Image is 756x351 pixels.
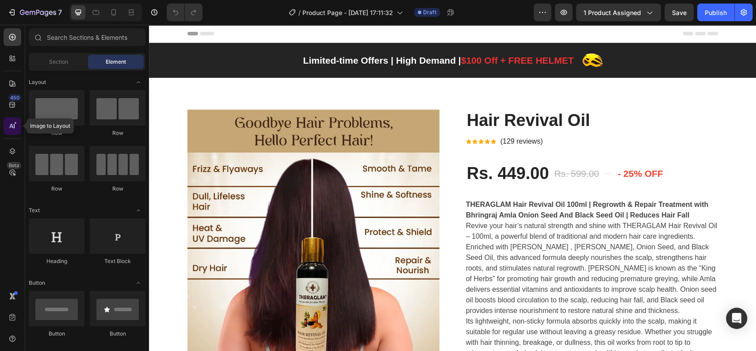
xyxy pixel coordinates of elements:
div: 450 [8,94,21,101]
span: Toggle open [131,276,145,290]
div: Rs. 599.00 [404,141,451,157]
div: Text Block [90,257,145,265]
div: Rs. 449.00 [317,137,401,160]
div: Undo/Redo [167,4,202,21]
p: (129 reviews) [351,111,394,122]
div: Publish [705,8,727,17]
span: Toggle open [131,203,145,217]
div: Row [29,185,84,193]
img: Alt Image [433,25,454,46]
pre: - 25% off [467,138,516,160]
input: Search Sections & Elements [29,28,145,46]
span: Save [672,9,687,16]
p: Limited-time Offers | High Demand | [154,29,424,43]
button: Save [664,4,694,21]
span: Section [49,58,68,66]
span: Text [29,206,40,214]
p: 7 [58,7,62,18]
span: Layout [29,78,46,86]
div: Open Intercom Messenger [726,308,747,329]
span: Element [106,58,126,66]
span: 1 product assigned [584,8,641,17]
div: Row [90,185,145,193]
span: Button [29,279,45,287]
img: Hair Revival Oil Theraglam [38,85,290,337]
div: Row [29,129,84,137]
div: Heading [29,257,84,265]
button: 1 product assigned [576,4,661,21]
button: Publish [697,4,734,21]
span: Toggle open [131,75,145,89]
span: Product Page - [DATE] 17:11:32 [302,8,393,17]
strong: THERAGLAM Hair Revival Oil 100ml | Regrowth & Repair Treatment with Bhringraj Amla Onion Seed And... [317,176,560,194]
div: Button [90,330,145,338]
iframe: Design area [149,25,756,351]
div: Row [90,129,145,137]
button: 7 [4,4,66,21]
span: $100 Off + FREE HELMET [312,31,425,41]
div: Button [29,330,84,338]
h2: Hair Revival Oil [317,85,569,107]
span: / [298,8,301,17]
span: Draft [423,8,436,16]
div: Beta [7,162,21,169]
